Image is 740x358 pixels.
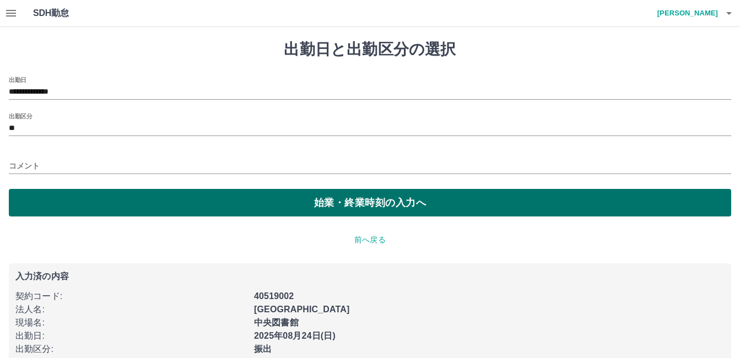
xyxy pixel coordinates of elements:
[254,344,272,354] b: 振出
[254,291,294,301] b: 40519002
[15,290,247,303] p: 契約コード :
[254,318,299,327] b: 中央図書館
[9,75,26,84] label: 出勤日
[15,272,725,281] p: 入力済の内容
[15,343,247,356] p: 出勤区分 :
[9,234,731,246] p: 前へ戻る
[9,40,731,59] h1: 出勤日と出勤区分の選択
[15,303,247,316] p: 法人名 :
[254,305,350,314] b: [GEOGRAPHIC_DATA]
[15,316,247,329] p: 現場名 :
[9,189,731,216] button: 始業・終業時刻の入力へ
[254,331,336,340] b: 2025年08月24日(日)
[15,329,247,343] p: 出勤日 :
[9,112,32,120] label: 出勤区分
